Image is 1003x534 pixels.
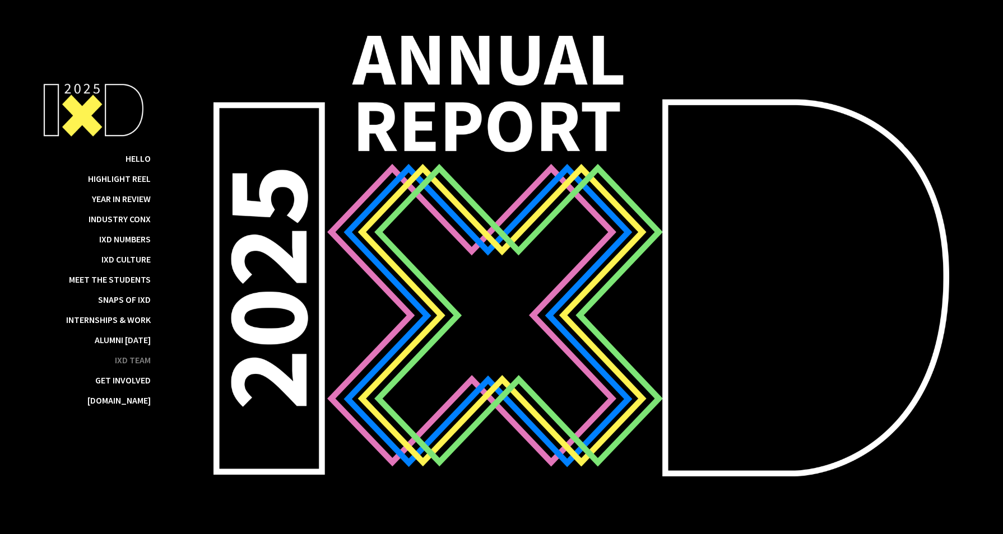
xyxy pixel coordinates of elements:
[88,173,151,184] a: Highlight Reel
[101,254,151,265] a: IxD Culture
[95,374,151,386] a: Get Involved
[95,334,151,345] a: Alumni [DATE]
[69,274,151,285] a: Meet the Students
[87,395,151,406] a: [DOMAIN_NAME]
[99,233,151,245] a: IxD Numbers
[92,193,151,204] a: Year in Review
[115,354,151,366] a: IxD Team
[126,153,151,164] a: Hello
[66,314,151,325] a: Internships & Work
[89,213,151,224] a: Industry ConX
[98,294,151,305] a: Snaps of IxD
